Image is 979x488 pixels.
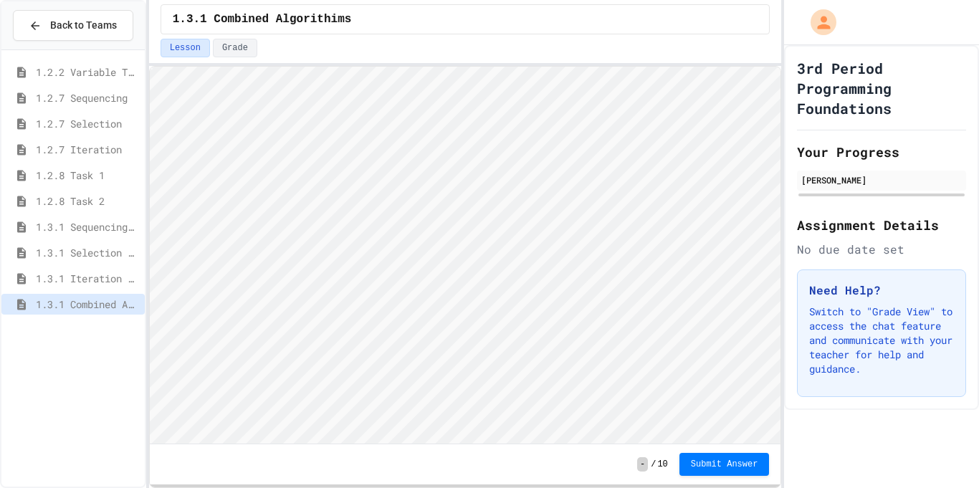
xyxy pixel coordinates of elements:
h2: Your Progress [797,142,966,162]
div: [PERSON_NAME] [801,173,962,186]
span: / [651,459,656,470]
span: 1.2.7 Iteration [36,142,139,157]
div: My Account [796,6,840,39]
h1: 3rd Period Programming Foundations [797,58,966,118]
span: - [637,457,648,472]
span: Back to Teams [50,18,117,33]
button: Submit Answer [679,453,770,476]
span: 1.3.1 Selection Patterns/Trends [36,245,139,260]
span: Submit Answer [691,459,758,470]
div: No due date set [797,241,966,258]
button: Back to Teams [13,10,133,41]
span: 10 [657,459,667,470]
span: 1.3.1 Sequencing Patterns/Trends [36,219,139,234]
span: 1.3.1 Combined Algorithims [36,297,139,312]
button: Lesson [161,39,210,57]
span: 1.2.8 Task 1 [36,168,139,183]
button: Grade [213,39,257,57]
span: 1.3.1 Combined Algorithims [173,11,352,28]
iframe: Snap! Programming Environment [150,67,781,444]
span: 1.2.8 Task 2 [36,193,139,209]
span: 1.2.7 Sequencing [36,90,139,105]
h2: Assignment Details [797,215,966,235]
p: Switch to "Grade View" to access the chat feature and communicate with your teacher for help and ... [809,305,954,376]
span: 1.2.2 Variable Types [36,64,139,80]
span: 1.3.1 Iteration Patterns/Trends [36,271,139,286]
h3: Need Help? [809,282,954,299]
span: 1.2.7 Selection [36,116,139,131]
